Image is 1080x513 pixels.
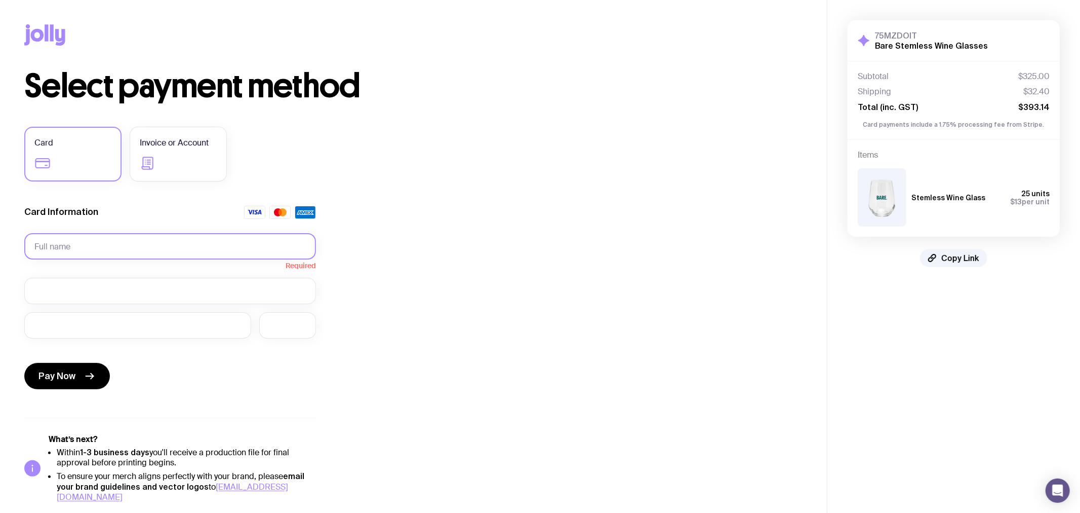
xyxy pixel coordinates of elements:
[24,233,316,260] input: Full name
[1046,479,1070,503] div: Open Intercom Messenger
[1021,190,1050,198] span: 25 units
[34,320,241,330] iframe: Secure expiration date input frame
[858,120,1050,129] p: Card payments include a 1.75% processing fee from Stripe.
[1023,87,1050,97] span: $32.40
[80,448,149,457] strong: 1-3 business days
[24,206,98,218] label: Card Information
[941,253,979,263] span: Copy Link
[858,102,918,112] span: Total (inc. GST)
[1018,102,1050,112] span: $393.14
[140,137,209,149] span: Invoice or Account
[24,70,803,102] h1: Select payment method
[911,194,985,202] h3: Stemless Wine Glass
[875,30,988,41] h3: 75MZDOIT
[57,482,288,502] a: [EMAIL_ADDRESS][DOMAIN_NAME]
[34,286,306,296] iframe: Secure card number input frame
[875,41,988,51] h2: Bare Stemless Wine Glasses
[57,471,316,502] li: To ensure your merch aligns perfectly with your brand, please to
[1010,198,1050,206] span: per unit
[1018,71,1050,82] span: $325.00
[24,260,316,270] span: Required
[269,320,306,330] iframe: Secure CVC input frame
[858,150,1050,160] h4: Items
[920,249,987,267] button: Copy Link
[38,370,75,382] span: Pay Now
[57,471,304,491] strong: email your brand guidelines and vector logos
[34,137,53,149] span: Card
[24,363,110,389] button: Pay Now
[57,447,316,468] li: Within you'll receive a production file for final approval before printing begins.
[1010,198,1022,206] span: $13
[858,87,891,97] span: Shipping
[49,434,316,445] h5: What’s next?
[858,71,889,82] span: Subtotal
